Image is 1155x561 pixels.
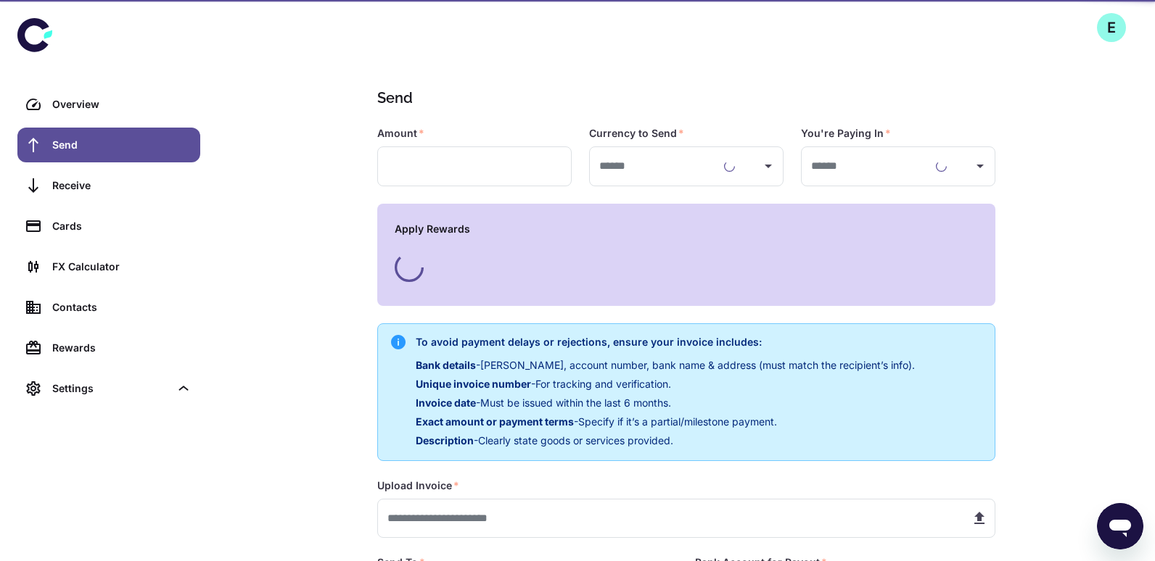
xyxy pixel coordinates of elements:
span: Bank details [416,359,476,371]
a: Receive [17,168,200,203]
label: Currency to Send [589,126,684,141]
span: Unique invoice number [416,378,531,390]
h1: Send [377,87,990,109]
button: Open [970,156,990,176]
label: Amount [377,126,424,141]
p: - Specify if it’s a partial/milestone payment. [416,414,915,430]
div: Overview [52,96,192,112]
div: Settings [17,371,200,406]
a: Rewards [17,331,200,365]
span: Description [416,434,474,446]
div: Rewards [52,340,192,356]
button: Open [758,156,778,176]
p: - Must be issued within the last 6 months. [416,395,915,411]
label: You're Paying In [801,126,891,141]
a: Overview [17,87,200,122]
span: Invoice date [416,396,476,409]
label: Upload Invoice [377,478,459,493]
a: FX Calculator [17,249,200,284]
h6: To avoid payment delays or rejections, ensure your invoice includes: [416,334,915,350]
p: - Clearly state goods or services provided. [416,433,915,449]
button: E [1097,13,1126,42]
span: Exact amount or payment terms [416,415,574,428]
a: Cards [17,209,200,244]
h6: Apply Rewards [395,221,978,237]
p: - For tracking and verification. [416,376,915,392]
a: Contacts [17,290,200,325]
div: Send [52,137,192,153]
div: Settings [52,381,170,396]
a: Send [17,128,200,162]
p: - [PERSON_NAME], account number, bank name & address (must match the recipient’s info). [416,357,915,373]
div: Cards [52,218,192,234]
div: Receive [52,178,192,194]
iframe: Button to launch messaging window [1097,503,1143,549]
div: FX Calculator [52,259,192,275]
div: Contacts [52,299,192,315]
